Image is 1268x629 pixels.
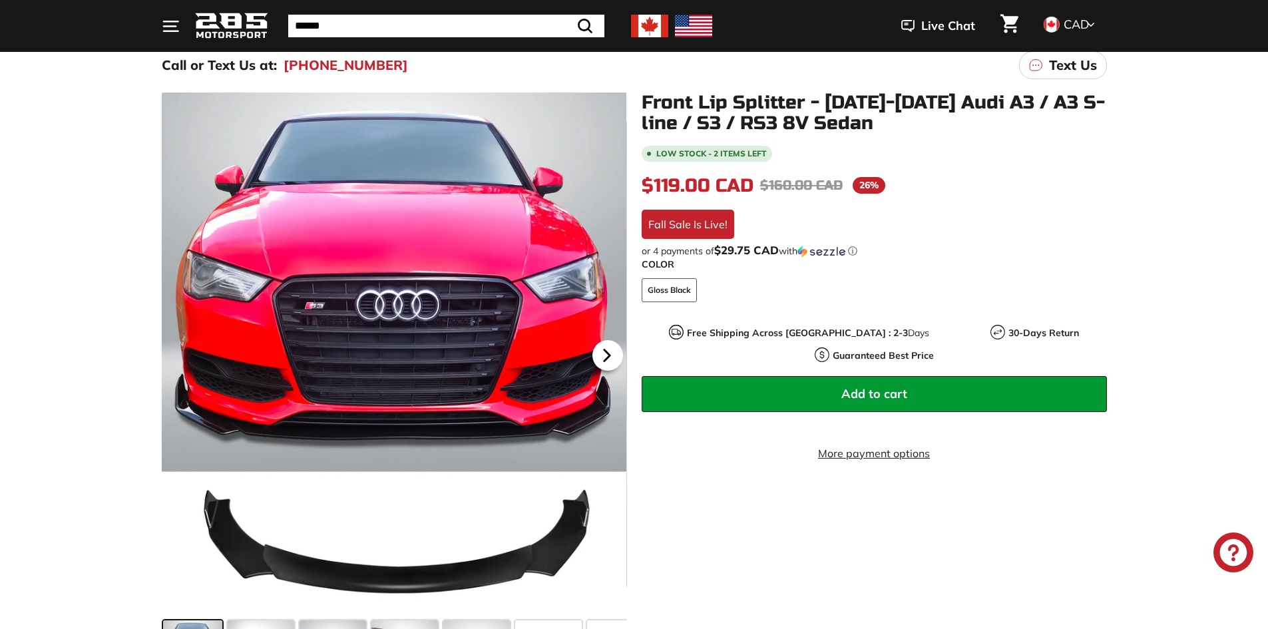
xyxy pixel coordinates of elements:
[642,244,1107,258] div: or 4 payments of with
[195,11,268,42] img: Logo_285_Motorsport_areodynamics_components
[1064,17,1089,32] span: CAD
[1008,327,1079,339] strong: 30-Days Return
[841,386,907,401] span: Add to cart
[288,15,604,37] input: Search
[642,244,1107,258] div: or 4 payments of$29.75 CADwithSezzle Click to learn more about Sezzle
[162,55,277,75] p: Call or Text Us at:
[656,150,767,158] span: Low stock - 2 items left
[642,210,734,239] div: Fall Sale Is Live!
[714,243,779,257] span: $29.75 CAD
[687,327,908,339] strong: Free Shipping Across [GEOGRAPHIC_DATA] : 2-3
[642,376,1107,412] button: Add to cart
[921,17,975,35] span: Live Chat
[1209,532,1257,576] inbox-online-store-chat: Shopify online store chat
[642,174,753,197] span: $119.00 CAD
[642,445,1107,461] a: More payment options
[687,326,929,340] p: Days
[642,258,1107,272] label: COLOR
[642,93,1107,134] h1: Front Lip Splitter - [DATE]-[DATE] Audi A3 / A3 S-line / S3 / RS3 8V Sedan
[853,177,885,194] span: 26%
[760,177,843,194] span: $160.00 CAD
[884,9,992,43] button: Live Chat
[797,246,845,258] img: Sezzle
[284,55,408,75] a: [PHONE_NUMBER]
[1019,51,1107,79] a: Text Us
[1049,55,1097,75] p: Text Us
[833,349,934,361] strong: Guaranteed Best Price
[992,3,1026,49] a: Cart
